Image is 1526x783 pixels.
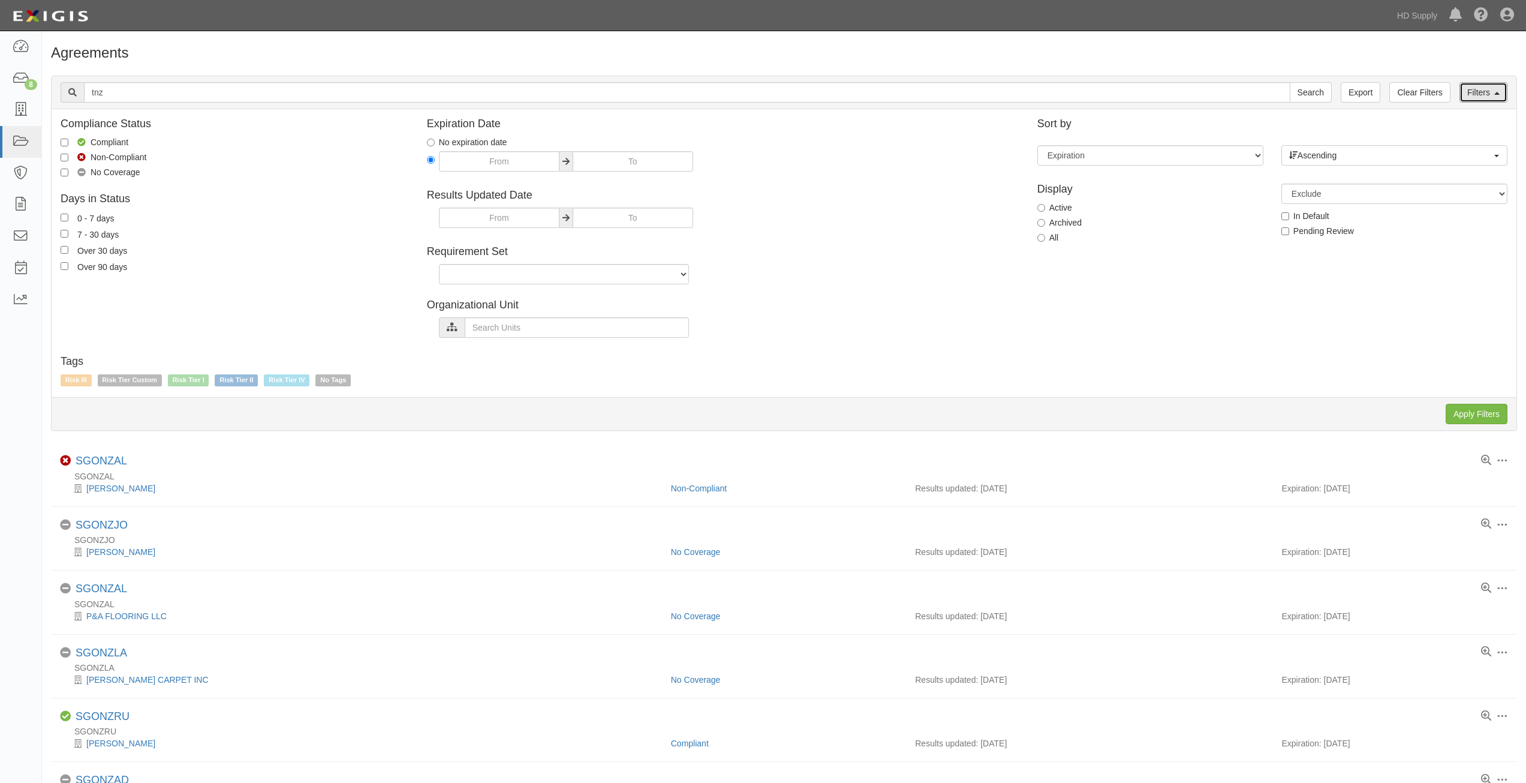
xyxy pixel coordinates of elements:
i: Help Center - Complianz [1474,8,1488,23]
h4: Tags [61,356,1507,368]
label: No Coverage [61,166,140,178]
div: 7 - 30 days [77,227,119,241]
input: From [439,208,559,228]
input: Compliant [61,139,68,146]
div: Over 30 days [77,244,127,257]
i: No Coverage [60,520,71,530]
label: Archived [1037,217,1082,229]
input: Search [84,82,1290,103]
a: No Coverage [671,675,721,685]
div: JOSE GONZALEZ [60,482,662,494]
i: No Coverage [60,583,71,594]
a: No Coverage [671,547,721,557]
div: Over 90 days [77,260,127,273]
span: No Tags [315,374,351,386]
label: No expiration date [427,136,507,148]
a: No Coverage [671,611,721,621]
input: Apply Filters [1446,404,1507,424]
div: SGONZRU [60,725,1517,737]
input: 7 - 30 days [61,230,68,238]
a: Export [1341,82,1380,103]
div: SGONZLA [76,647,127,660]
i: No Coverage [60,647,71,658]
a: [PERSON_NAME] CARPET INC [86,675,209,685]
a: View results summary [1481,455,1491,466]
h4: Display [1037,184,1263,196]
span: Ascending [1289,149,1492,161]
span: Risk Tier I [168,374,209,386]
div: SGONZJO [76,519,128,532]
div: Expiration: [DATE] [1282,610,1509,622]
div: Results updated: [DATE] [915,674,1263,686]
div: LAZAROS'S CARPET INC [60,674,662,686]
div: SGONZJO [60,534,1517,546]
a: Clear Filters [1389,82,1450,103]
div: 0 - 7 days [77,211,114,224]
a: SGONZJO [76,519,128,531]
a: View results summary [1481,519,1491,530]
input: To [573,151,693,172]
div: Results updated: [DATE] [915,482,1263,494]
h1: Agreements [51,45,1517,61]
input: In Default [1281,212,1289,220]
a: View results summary [1481,711,1491,722]
a: View results summary [1481,647,1491,658]
button: Ascending [1281,145,1507,166]
div: Results updated: [DATE] [915,737,1263,749]
div: Expiration: [DATE] [1282,482,1509,494]
input: Over 90 days [61,262,68,270]
a: Compliant [671,739,709,748]
h4: Organizational Unit [427,299,1019,311]
a: SGONZRU [76,710,130,722]
h4: Compliance Status [61,118,409,130]
input: To [573,208,693,228]
label: Non-Compliant [61,151,146,163]
input: 0 - 7 days [61,214,68,221]
h4: Expiration Date [427,118,1019,130]
h4: Requirement Set [427,246,1019,258]
i: Compliant [60,711,71,722]
div: Expiration: [DATE] [1282,546,1509,558]
a: P&A FLOORING LLC [86,611,167,621]
input: Search Units [465,317,689,338]
span: Risk III [61,374,92,386]
input: No Coverage [61,169,68,176]
a: [PERSON_NAME] [86,547,155,557]
input: No expiration date [427,139,435,146]
label: Active [1037,202,1072,214]
a: SGONZLA [76,647,127,659]
a: HD Supply [1391,4,1443,28]
div: Expiration: [DATE] [1282,737,1509,749]
div: SGONZAL [60,598,1517,610]
div: SGONZAL [60,470,1517,482]
div: SGONZLA [60,662,1517,674]
h4: Days in Status [61,193,409,205]
a: SGONZAL [76,583,127,595]
div: SGONZAL [76,583,127,596]
input: Over 30 days [61,246,68,254]
h4: Results Updated Date [427,190,1019,202]
label: In Default [1281,210,1329,222]
label: Pending Review [1281,225,1354,237]
i: Non-Compliant [60,455,71,466]
div: SGONZAL [76,455,127,468]
a: Non-Compliant [671,484,727,493]
div: P&A FLOORING LLC [60,610,662,622]
input: All [1037,234,1045,242]
h4: Sort by [1037,118,1507,130]
label: All [1037,232,1059,244]
a: [PERSON_NAME] [86,484,155,493]
div: RUSBER GONZALEZ [60,737,662,749]
input: Active [1037,204,1045,212]
div: JOSE C GONZALEZ-AVILA [60,546,662,558]
input: Non-Compliant [61,154,68,161]
a: Filters [1459,82,1507,103]
span: Risk Tier II [215,374,258,386]
label: Compliant [61,136,128,148]
a: [PERSON_NAME] [86,739,155,748]
div: Expiration: [DATE] [1282,674,1509,686]
div: SGONZRU [76,710,130,724]
input: Archived [1037,219,1045,227]
img: logo-5460c22ac91f19d4615b14bd174203de0afe785f0fc80cf4dbbc73dc1793850b.png [9,5,92,27]
input: From [439,151,559,172]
